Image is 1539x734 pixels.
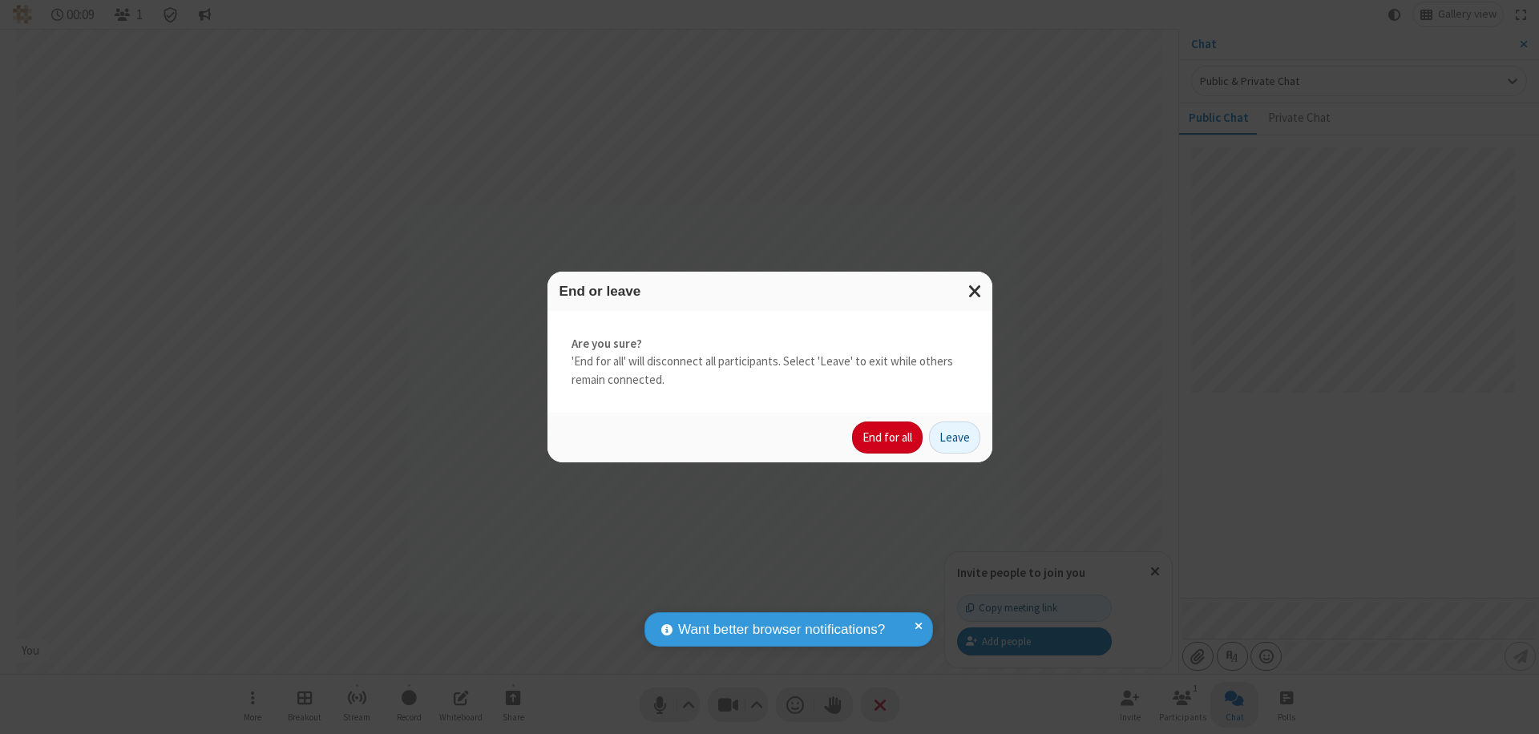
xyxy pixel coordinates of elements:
button: Close modal [959,272,992,311]
h3: End or leave [559,284,980,299]
div: 'End for all' will disconnect all participants. Select 'Leave' to exit while others remain connec... [547,311,992,413]
span: Want better browser notifications? [678,619,885,640]
button: End for all [852,421,923,454]
strong: Are you sure? [572,335,968,353]
button: Leave [929,421,980,454]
